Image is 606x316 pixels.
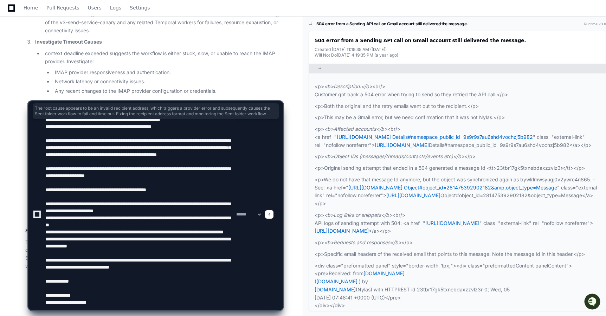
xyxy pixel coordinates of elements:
img: 1756235613930-3d25f9e4-fa56-45dd-b3ad-e072dfbd1548 [7,52,20,65]
em: <b>Description:</b> [324,83,372,89]
a: Powered byPylon [50,73,85,79]
h1: 504 error from a Sending API call on Gmail account still delivered the message. [316,21,468,27]
span: Pylon [70,74,85,79]
li: context deadline exceeded suggests the workflow is either stuck, slow, or unable to reach the IMA... [43,50,283,95]
span: [DATE] 4:19:35 PM (a year ago) [337,52,398,58]
div: We're offline, but we'll be back soon! [24,59,102,65]
li: Any recent changes to the IMAP provider configuration or credentials. [53,87,283,95]
span: Users [88,6,102,10]
div: Start new chat [24,52,115,59]
iframe: Open customer support [584,293,602,312]
li: The error is occurring in the temporal workflow that saves to the Sent folder. Check the health a... [43,11,283,34]
p: <p> <br/> Customer got back a 504 error when trying to send so they retried the API call.</p> [315,83,600,99]
div: Will Not Do [315,52,600,58]
img: PlayerZero [7,7,21,21]
button: Start new chat [120,54,128,63]
span: Pull Requests [46,6,79,10]
strong: Investigate Timeout Causes [35,39,102,45]
div: 504 error from a Sending API call on Gmail account still delivered the message. [315,37,600,44]
span: Settings [130,6,150,10]
div: Created [DATE] 11:19:35 AM ([DATE]) [315,47,600,52]
div: Runtime v3.0 [584,21,606,27]
span: The root cause appears to be an invalid recipient address, which triggers a provider error and su... [35,105,277,117]
span: Logs [110,6,121,10]
li: IMAP provider responsiveness and authentication. [53,69,283,77]
li: Network latency or connectivity issues. [53,78,283,86]
div: Welcome [7,28,128,39]
span: Home [24,6,38,10]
